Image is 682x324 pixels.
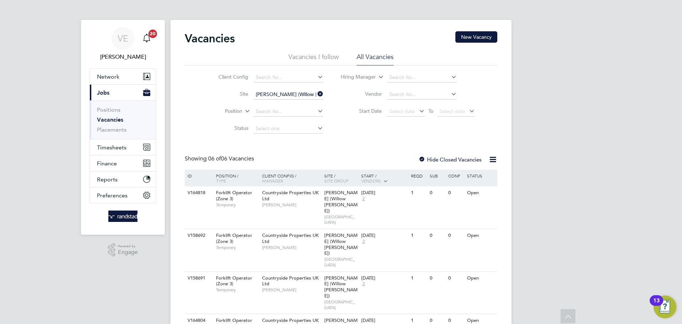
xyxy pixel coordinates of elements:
label: Site [207,91,248,97]
h2: Vacancies [185,31,235,46]
div: 0 [428,186,446,200]
span: 2 [361,239,366,245]
div: Site / [323,170,360,187]
div: Client Config / [260,170,323,187]
span: Forklift Operator (Zone 3) [216,190,252,202]
div: Jobs [90,100,156,139]
span: Vicky Egan [90,53,156,61]
a: Go to home page [90,211,156,222]
span: Countryside Properties UK Ltd [262,275,319,287]
label: Hide Closed Vacancies [418,156,482,163]
div: 0 [428,229,446,242]
span: [PERSON_NAME] (Willow [PERSON_NAME]) [324,190,358,214]
div: Reqd [409,170,428,182]
span: Powered by [118,243,138,249]
a: Positions [97,106,120,113]
input: Search for... [253,73,323,83]
button: Jobs [90,85,156,100]
input: Search for... [253,90,323,100]
span: 2 [361,281,366,287]
div: Conf [446,170,465,182]
div: 0 [446,186,465,200]
a: Placements [97,126,126,133]
span: To [426,106,435,116]
span: Temporary [216,287,259,293]
span: [PERSON_NAME] [262,202,321,208]
span: [PERSON_NAME] [262,287,321,293]
button: Network [90,69,156,84]
input: Search for... [253,107,323,117]
button: Preferences [90,187,156,203]
div: 0 [428,272,446,285]
div: Open [465,186,496,200]
span: Countryside Properties UK Ltd [262,190,319,202]
span: Vendors [361,178,381,184]
label: Hiring Manager [335,74,376,81]
div: 0 [446,229,465,242]
span: Manager [262,178,283,184]
div: [DATE] [361,318,407,324]
label: Vendor [341,91,382,97]
span: [GEOGRAPHIC_DATA] [324,214,358,225]
div: Open [465,272,496,285]
span: [PERSON_NAME] [262,245,321,250]
div: Open [465,229,496,242]
div: [DATE] [361,275,407,281]
span: 20 [148,30,157,38]
span: Jobs [97,89,109,96]
span: Forklift Operator (Zone 3) [216,275,252,287]
div: Showing [185,155,255,163]
span: Countryside Properties UK Ltd [262,232,319,244]
span: 2 [361,196,366,202]
div: Status [465,170,496,182]
a: Vacancies [97,116,123,123]
a: Powered byEngage [108,243,138,257]
span: Finance [97,160,117,167]
span: Select date [439,108,465,115]
div: 1 [409,272,428,285]
span: Type [216,178,226,184]
li: All Vacancies [357,53,394,65]
span: Temporary [216,245,259,250]
button: Finance [90,155,156,171]
div: 0 [446,272,465,285]
span: Site Group [324,178,348,184]
span: Preferences [97,192,128,199]
span: Timesheets [97,144,126,151]
div: [DATE] [361,233,407,239]
label: Position [201,108,242,115]
div: 13 [653,301,660,310]
div: V158691 [186,272,211,285]
li: Vacancies I follow [288,53,339,65]
a: VE[PERSON_NAME] [90,27,156,61]
a: 20 [140,27,154,50]
span: 06 Vacancies [208,155,254,162]
div: [DATE] [361,190,407,196]
nav: Main navigation [81,20,165,235]
button: Reports [90,171,156,187]
span: Reports [97,176,118,183]
div: Position / [211,170,260,187]
span: 06 of [208,155,221,162]
label: Status [207,125,248,131]
div: Start / [359,170,409,187]
button: Open Resource Center, 13 new notifications [654,296,676,318]
div: Sub [428,170,446,182]
div: V158692 [186,229,211,242]
div: 1 [409,229,428,242]
span: Select date [389,108,415,115]
input: Search for... [387,90,457,100]
label: Start Date [341,108,382,114]
span: [GEOGRAPHIC_DATA] [324,256,358,267]
span: VE [118,34,128,43]
input: Search for... [387,73,457,83]
span: Network [97,73,119,80]
span: [GEOGRAPHIC_DATA] [324,299,358,310]
div: V164818 [186,186,211,200]
div: ID [186,170,211,182]
img: randstad-logo-retina.png [108,211,138,222]
span: [PERSON_NAME] (Willow [PERSON_NAME]) [324,275,358,299]
span: [PERSON_NAME] (Willow [PERSON_NAME]) [324,232,358,256]
span: Temporary [216,202,259,208]
span: Engage [118,249,138,255]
